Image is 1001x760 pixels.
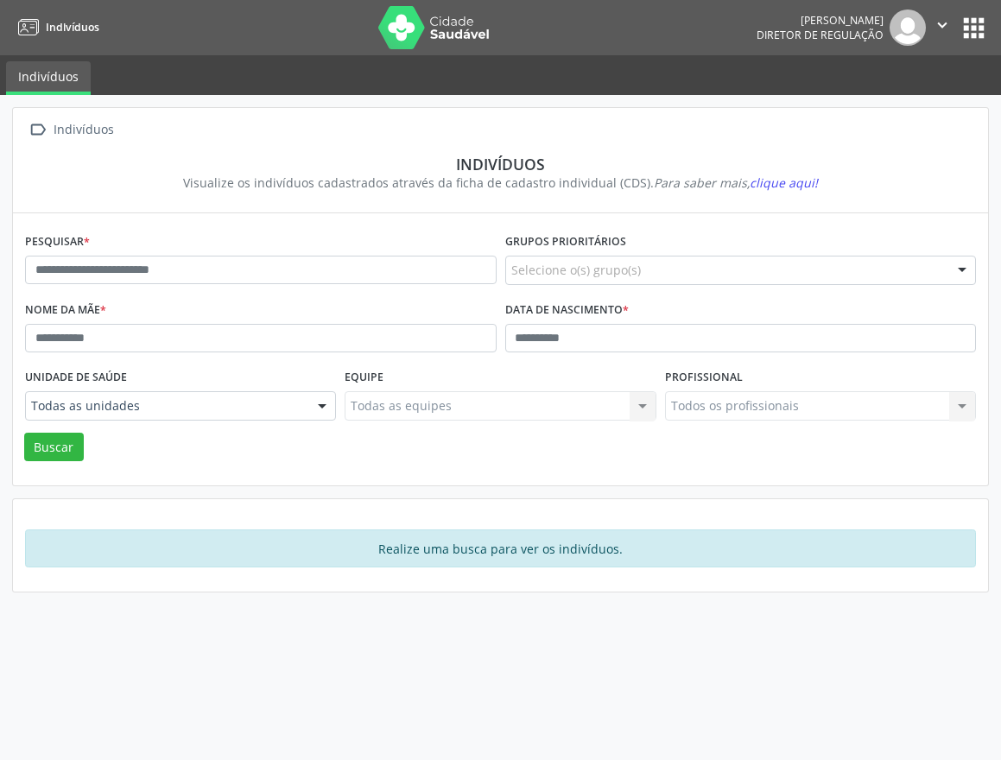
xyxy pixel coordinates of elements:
[665,364,743,391] label: Profissional
[757,28,884,42] span: Diretor de regulação
[25,229,90,256] label: Pesquisar
[37,174,964,192] div: Visualize os indivíduos cadastrados através da ficha de cadastro individual (CDS).
[25,529,976,567] div: Realize uma busca para ver os indivíduos.
[345,364,383,391] label: Equipe
[511,261,641,279] span: Selecione o(s) grupo(s)
[6,61,91,95] a: Indivíduos
[50,117,117,142] div: Indivíduos
[12,13,99,41] a: Indivíduos
[24,433,84,462] button: Buscar
[750,174,818,191] span: clique aqui!
[505,297,629,324] label: Data de nascimento
[654,174,818,191] i: Para saber mais,
[757,13,884,28] div: [PERSON_NAME]
[25,117,117,142] a:  Indivíduos
[890,9,926,46] img: img
[933,16,952,35] i: 
[46,20,99,35] span: Indivíduos
[25,117,50,142] i: 
[25,364,127,391] label: Unidade de saúde
[959,13,989,43] button: apps
[25,297,106,324] label: Nome da mãe
[31,397,301,415] span: Todas as unidades
[926,9,959,46] button: 
[505,229,626,256] label: Grupos prioritários
[37,155,964,174] div: Indivíduos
